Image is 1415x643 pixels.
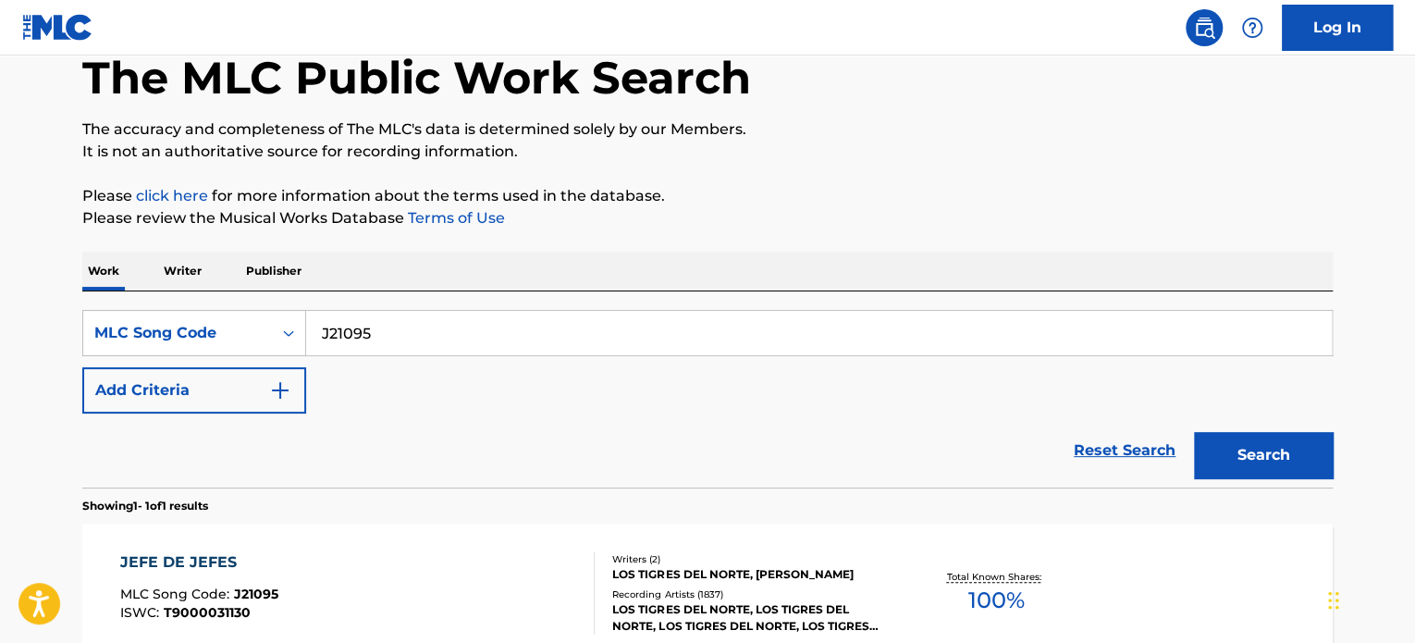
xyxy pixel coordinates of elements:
[82,252,125,291] p: Work
[946,570,1045,584] p: Total Known Shares:
[136,187,208,204] a: click here
[120,551,278,574] div: JEFE DE JEFES
[1241,17,1263,39] img: help
[94,322,261,344] div: MLC Song Code
[240,252,307,291] p: Publisher
[82,207,1333,229] p: Please review the Musical Works Database
[612,587,892,601] div: Recording Artists ( 1837 )
[22,14,93,41] img: MLC Logo
[82,310,1333,488] form: Search Form
[967,584,1024,617] span: 100 %
[82,185,1333,207] p: Please for more information about the terms used in the database.
[269,379,291,402] img: 9d2ae6d4665cec9f34b9.svg
[120,586,234,602] span: MLC Song Code :
[1193,17,1215,39] img: search
[82,367,306,414] button: Add Criteria
[1282,5,1393,51] a: Log In
[1194,432,1333,478] button: Search
[120,604,164,621] span: ISWC :
[1064,430,1185,471] a: Reset Search
[612,601,892,635] div: LOS TIGRES DEL NORTE, LOS TIGRES DEL NORTE, LOS TIGRES DEL NORTE, LOS TIGRES DEL NORTE, LOS TIGRE...
[164,604,251,621] span: T9000031130
[158,252,207,291] p: Writer
[1323,554,1415,643] iframe: Chat Widget
[1328,573,1339,628] div: Drag
[612,552,892,566] div: Writers ( 2 )
[82,50,751,105] h1: The MLC Public Work Search
[1234,9,1271,46] div: Help
[82,498,208,514] p: Showing 1 - 1 of 1 results
[82,118,1333,141] p: The accuracy and completeness of The MLC's data is determined solely by our Members.
[82,141,1333,163] p: It is not an authoritative source for recording information.
[404,209,505,227] a: Terms of Use
[1186,9,1223,46] a: Public Search
[612,566,892,583] div: LOS TIGRES DEL NORTE, [PERSON_NAME]
[234,586,278,602] span: J21095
